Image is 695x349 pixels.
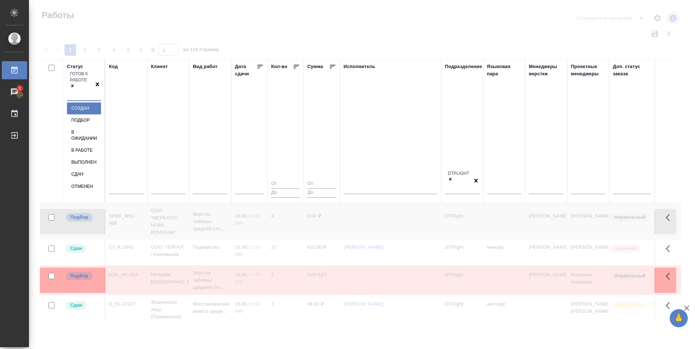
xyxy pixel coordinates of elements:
input: От [271,180,300,189]
div: Создан [67,102,101,114]
div: Проектные менеджеры [571,63,606,77]
div: Готов к работе [70,71,91,90]
div: Можно подбирать исполнителей [65,271,101,281]
div: DTPlight [448,171,469,184]
div: Подбор [67,114,101,126]
div: Отменен [67,181,101,193]
p: Сдан [70,302,82,309]
input: От [307,180,336,189]
div: Языковая пара [487,63,522,77]
div: Клиент [151,63,168,70]
div: В ожидании [67,126,101,144]
p: Подбор [70,272,88,279]
button: Здесь прячутся важные кнопки [661,268,679,285]
span: 1 [14,85,25,92]
div: Вид работ [193,63,218,70]
div: Сумма [307,63,323,70]
button: Здесь прячутся важные кнопки [661,209,679,226]
div: Дата сдачи [235,63,257,77]
div: Готов к работе [70,71,91,83]
div: Выполнен [67,156,101,168]
div: Менеджеры верстки [529,63,564,77]
span: 🙏 [673,311,685,326]
div: DTPlight [448,171,469,177]
div: Сдан [67,168,101,180]
div: Кол-во [271,63,287,70]
input: До [271,188,300,197]
div: Исполнитель [344,63,375,70]
div: Подразделение [445,63,482,70]
input: До [307,188,336,197]
div: Менеджер проверил работу исполнителя, передает ее на следующий этап [65,300,101,310]
p: Подбор [70,214,88,221]
button: Здесь прячутся важные кнопки [661,240,679,257]
p: Сдан [70,245,82,252]
button: 🙏 [670,309,688,327]
div: В работе [67,144,101,156]
a: 1 [2,83,27,101]
div: Менеджер проверил работу исполнителя, передает ее на следующий этап [65,244,101,253]
div: Код [109,63,118,70]
button: Здесь прячутся важные кнопки [661,297,679,314]
div: Доп. статус заказа [613,63,651,77]
div: Статус [67,63,83,70]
